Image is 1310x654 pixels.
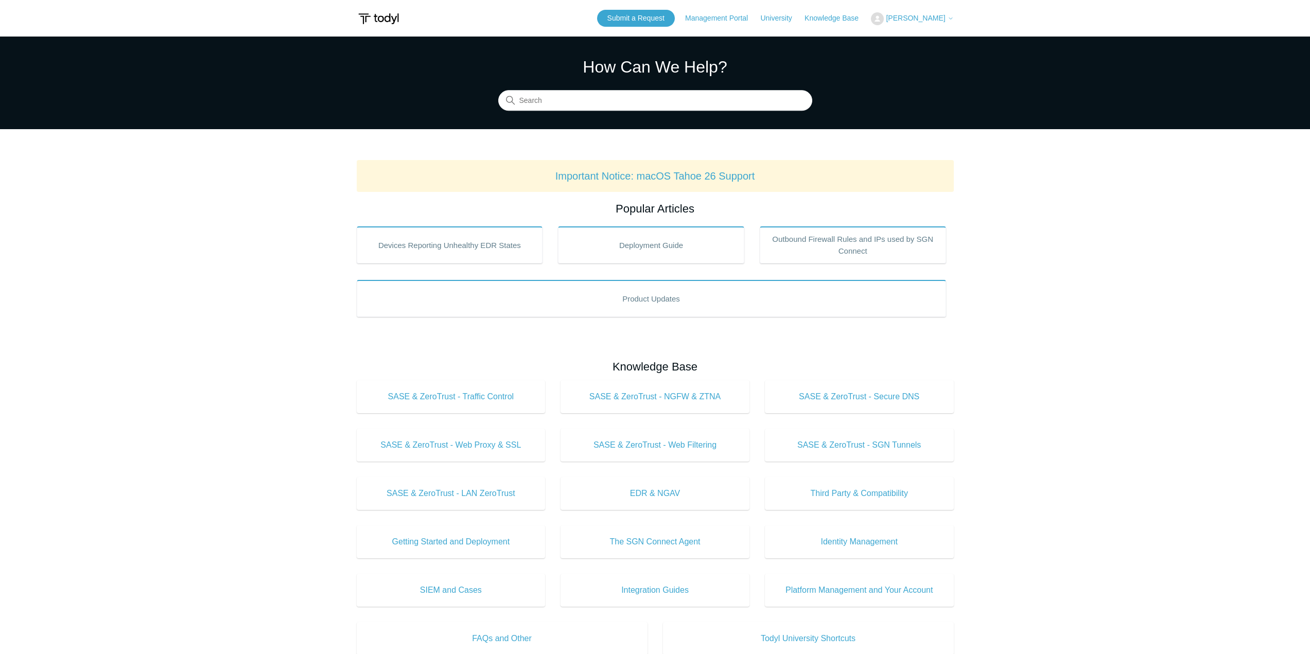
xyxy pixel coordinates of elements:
[561,525,749,558] a: The SGN Connect Agent
[576,487,734,500] span: EDR & NGAV
[765,574,954,607] a: Platform Management and Your Account
[357,429,546,462] a: SASE & ZeroTrust - Web Proxy & SSL
[372,439,530,451] span: SASE & ZeroTrust - Web Proxy & SSL
[886,14,945,22] span: [PERSON_NAME]
[357,477,546,510] a: SASE & ZeroTrust - LAN ZeroTrust
[561,429,749,462] a: SASE & ZeroTrust - Web Filtering
[561,574,749,607] a: Integration Guides
[372,487,530,500] span: SASE & ZeroTrust - LAN ZeroTrust
[780,584,938,596] span: Platform Management and Your Account
[678,632,938,645] span: Todyl University Shortcuts
[555,170,755,182] a: Important Notice: macOS Tahoe 26 Support
[357,9,400,28] img: Todyl Support Center Help Center home page
[357,380,546,413] a: SASE & ZeroTrust - Traffic Control
[871,12,953,25] button: [PERSON_NAME]
[576,439,734,451] span: SASE & ZeroTrust - Web Filtering
[685,13,758,24] a: Management Portal
[780,536,938,548] span: Identity Management
[357,280,946,317] a: Product Updates
[765,380,954,413] a: SASE & ZeroTrust - Secure DNS
[597,10,675,27] a: Submit a Request
[760,13,802,24] a: University
[561,477,749,510] a: EDR & NGAV
[780,439,938,451] span: SASE & ZeroTrust - SGN Tunnels
[805,13,869,24] a: Knowledge Base
[576,536,734,548] span: The SGN Connect Agent
[558,226,744,263] a: Deployment Guide
[576,391,734,403] span: SASE & ZeroTrust - NGFW & ZTNA
[765,477,954,510] a: Third Party & Compatibility
[372,584,530,596] span: SIEM and Cases
[780,391,938,403] span: SASE & ZeroTrust - Secure DNS
[357,200,954,217] h2: Popular Articles
[576,584,734,596] span: Integration Guides
[357,358,954,375] h2: Knowledge Base
[372,536,530,548] span: Getting Started and Deployment
[765,429,954,462] a: SASE & ZeroTrust - SGN Tunnels
[357,525,546,558] a: Getting Started and Deployment
[372,632,632,645] span: FAQs and Other
[357,574,546,607] a: SIEM and Cases
[498,91,812,111] input: Search
[760,226,946,263] a: Outbound Firewall Rules and IPs used by SGN Connect
[765,525,954,558] a: Identity Management
[357,226,543,263] a: Devices Reporting Unhealthy EDR States
[780,487,938,500] span: Third Party & Compatibility
[561,380,749,413] a: SASE & ZeroTrust - NGFW & ZTNA
[372,391,530,403] span: SASE & ZeroTrust - Traffic Control
[498,55,812,79] h1: How Can We Help?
